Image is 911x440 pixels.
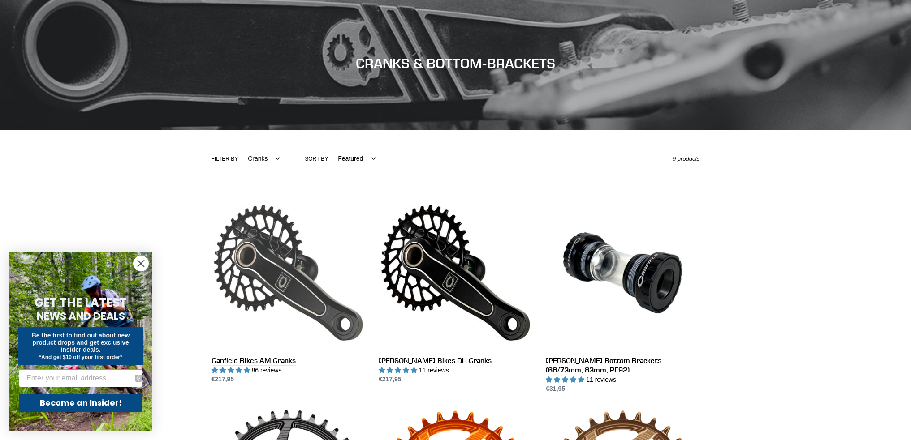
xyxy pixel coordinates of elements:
[19,369,142,387] input: Enter your email address
[39,354,122,360] span: *And get $10 off your first order*
[37,309,125,323] span: NEWS AND DEALS
[32,332,130,353] span: Be the first to find out about new product drops and get exclusive insider deals.
[305,155,328,163] label: Sort by
[133,256,149,271] button: Close dialog
[673,155,700,162] span: 9 products
[19,394,142,412] button: Become an Insider!
[356,55,555,71] span: CRANKS & BOTTOM-BRACKETS
[35,295,127,311] span: GET THE LATEST
[212,155,238,163] label: Filter by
